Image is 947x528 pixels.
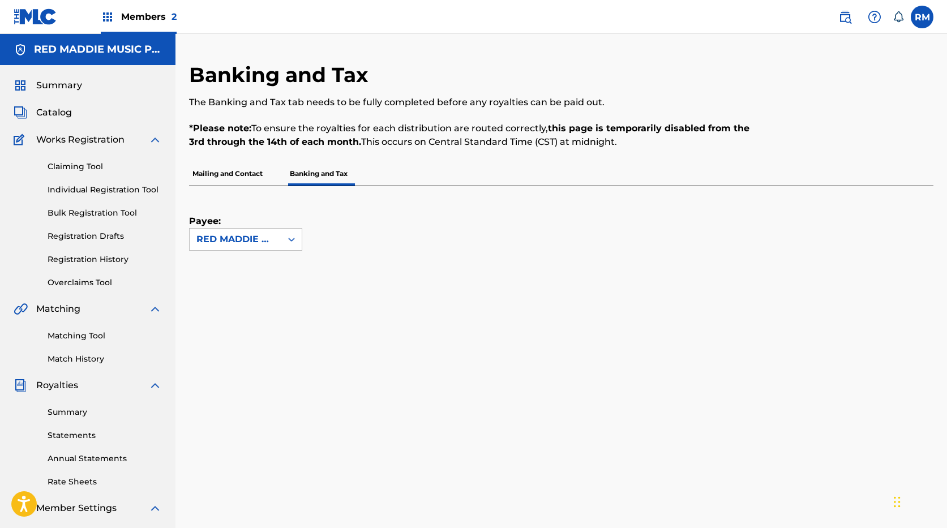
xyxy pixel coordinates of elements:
[148,501,162,515] img: expand
[48,330,162,342] a: Matching Tool
[189,162,266,186] p: Mailing and Contact
[196,233,275,246] div: RED MADDIE MUSIC PUBLISHING
[838,10,852,24] img: search
[48,254,162,265] a: Registration History
[48,161,162,173] a: Claiming Tool
[834,6,856,28] a: Public Search
[14,79,82,92] a: SummarySummary
[189,62,374,88] h2: Banking and Tax
[48,207,162,219] a: Bulk Registration Tool
[48,277,162,289] a: Overclaims Tool
[14,302,28,316] img: Matching
[189,96,762,109] p: The Banking and Tax tab needs to be fully completed before any royalties can be paid out.
[286,162,351,186] p: Banking and Tax
[14,133,28,147] img: Works Registration
[36,79,82,92] span: Summary
[172,11,177,22] span: 2
[911,6,933,28] div: User Menu
[48,353,162,365] a: Match History
[14,379,27,392] img: Royalties
[48,476,162,488] a: Rate Sheets
[34,43,162,56] h5: RED MADDIE MUSIC PUBLISHING
[148,133,162,147] img: expand
[894,485,901,519] div: Drag
[36,501,117,515] span: Member Settings
[868,10,881,24] img: help
[14,106,72,119] a: CatalogCatalog
[48,430,162,441] a: Statements
[48,184,162,196] a: Individual Registration Tool
[14,8,57,25] img: MLC Logo
[48,453,162,465] a: Annual Statements
[148,379,162,392] img: expand
[890,474,947,528] iframe: Chat Widget
[14,79,27,92] img: Summary
[189,214,246,228] label: Payee:
[36,302,80,316] span: Matching
[14,106,27,119] img: Catalog
[893,11,904,23] div: Notifications
[36,133,125,147] span: Works Registration
[36,379,78,392] span: Royalties
[14,43,27,57] img: Accounts
[189,288,906,401] iframe: Tipalti Iframe
[863,6,886,28] div: Help
[48,230,162,242] a: Registration Drafts
[189,122,762,149] p: To ensure the royalties for each distribution are routed correctly, This occurs on Central Standa...
[36,106,72,119] span: Catalog
[189,123,251,134] strong: *Please note:
[121,10,177,23] span: Members
[915,349,947,440] iframe: Resource Center
[48,406,162,418] a: Summary
[101,10,114,24] img: Top Rightsholders
[148,302,162,316] img: expand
